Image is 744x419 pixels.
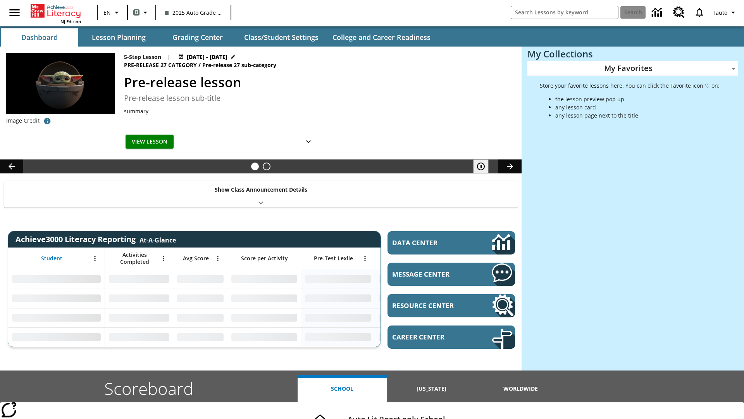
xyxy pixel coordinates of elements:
span: EN [103,9,111,17]
button: Worldwide [476,375,565,402]
span: Achieve3000 Literacy Reporting [15,234,176,244]
div: No Data, [105,308,173,327]
h2: Pre-release lesson [124,73,512,92]
p: Image Credit [6,117,40,125]
span: [DATE] - [DATE] [187,53,227,61]
div: At-A-Glance [139,234,176,244]
button: Lesson Planning [80,28,157,47]
button: [US_STATE] [387,375,476,402]
button: Slide 1 Pre-release lesson [251,163,259,170]
span: Student [41,255,62,262]
button: CREDITS [40,114,55,128]
div: No Data, [375,308,448,327]
button: Grading Center [159,28,236,47]
img: hero alt text [6,53,115,114]
button: Boost Class color is gray green. Change class color [130,5,153,19]
p: Store your favorite lessons here. You can click the Favorite icon ♡ on: [540,81,720,90]
div: Show Class Announcement Details [4,181,518,208]
div: summary [124,107,318,115]
div: No Data, [375,269,448,289]
a: Resource Center, Will open in new tab [387,294,515,317]
h3: My Collections [527,48,738,59]
button: Open Menu [359,253,371,264]
p: Show Class Announcement Details [215,185,307,194]
span: Resource Center [392,301,468,310]
h3: Pre-release lesson sub-title [124,92,512,104]
span: Pre-release 27 sub-category [202,61,278,69]
button: Dashboard [1,28,78,47]
a: Career Center [387,326,515,349]
button: Open Menu [212,253,224,264]
button: Lesson carousel, Next [498,159,522,173]
button: Open Menu [158,253,169,264]
button: Class/Student Settings [238,28,325,47]
span: NJ Edition [60,19,81,24]
a: Home [31,3,81,19]
li: any lesson page next to the title [555,111,720,119]
div: No Data, [173,327,227,347]
button: View Lesson [126,135,174,149]
div: No Data, [105,269,173,289]
span: Message Center [392,270,468,279]
span: Avg Score [183,255,209,262]
div: Home [31,2,81,24]
span: / [198,61,201,69]
a: Data Center [647,2,668,23]
span: Pre-release 27 category [124,61,198,69]
button: Slide 2 Career Lesson [263,163,270,170]
div: Pause [473,159,496,173]
button: Show Details [301,135,316,149]
span: Activities Completed [109,251,160,265]
button: Language: EN, Select a language [100,5,125,19]
span: Data Center [392,238,465,247]
p: 5-Step Lesson [124,53,161,61]
li: the lesson preview pop up [555,95,720,103]
div: No Data, [375,289,448,308]
a: Message Center [387,263,515,286]
span: 2025 Auto Grade 1 B [165,9,222,17]
button: Open side menu [3,1,26,24]
button: Pause [473,159,489,173]
span: | [167,53,170,61]
div: No Data, [173,289,227,308]
span: Tauto [713,9,727,17]
span: Career Center [392,332,468,341]
button: School [298,375,387,402]
span: Score per Activity [241,255,288,262]
button: Profile/Settings [710,5,741,19]
div: No Data, [375,327,448,347]
button: Open Menu [89,253,101,264]
a: Notifications [689,2,710,23]
li: any lesson card [555,103,720,111]
input: search field [511,6,618,19]
span: Pre-Test Lexile [314,255,353,262]
a: Resource Center, Will open in new tab [668,2,689,23]
span: B [135,7,138,17]
div: No Data, [105,327,173,347]
a: Data Center [387,231,515,255]
button: Jan 22 - Jan 25 Choose Dates [177,53,238,61]
div: No Data, [173,308,227,327]
div: No Data, [105,289,173,308]
div: My Favorites [527,61,738,76]
div: No Data, [173,269,227,289]
button: College and Career Readiness [326,28,437,47]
